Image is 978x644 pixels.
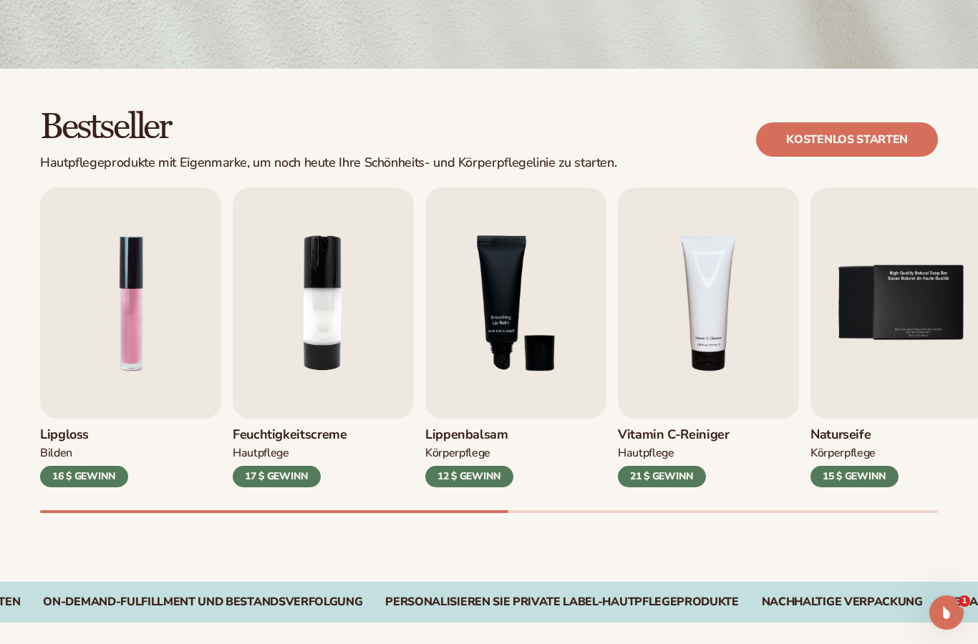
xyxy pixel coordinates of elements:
[245,469,309,483] font: 17 $ GEWINN
[52,469,116,483] font: 16 $ GEWINN
[233,445,289,461] font: Hautpflege
[40,187,221,487] a: 1 / 9
[810,426,871,443] font: Naturseife
[40,445,72,461] font: Bilden
[233,187,414,487] a: 2 / 9
[425,445,490,461] font: Körperpflege
[618,426,730,443] font: Vitamin C-Reiniger
[929,595,964,630] iframe: Intercom-Live-Chat
[618,187,799,487] a: 4 / 9
[962,596,967,605] font: 1
[425,187,606,487] a: 3 / 9
[756,122,938,157] a: Kostenlos starten
[437,469,501,483] font: 12 $ GEWINN
[40,105,171,149] font: Bestseller
[425,426,508,443] font: Lippenbalsam
[618,445,674,461] font: Hautpflege
[43,594,362,610] font: On-Demand-Fulfillment und Bestandsverfolgung
[786,132,908,147] font: Kostenlos starten
[233,426,347,443] font: Feuchtigkeitscreme
[630,469,694,483] font: 21 $ GEWINN
[823,469,886,483] font: 15 $ GEWINN
[40,154,616,171] font: Hautpflegeprodukte mit Eigenmarke, um noch heute Ihre Schönheits- und Körperpflegelinie zu starten.
[810,445,876,461] font: Körperpflege
[40,426,89,443] font: Lipgloss
[385,594,738,610] font: PERSONALISIEREN SIE PRIVATE LABEL-HAUTPFLEGEPRODUKTE
[762,594,923,610] font: NACHHALTIGE VERPACKUNG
